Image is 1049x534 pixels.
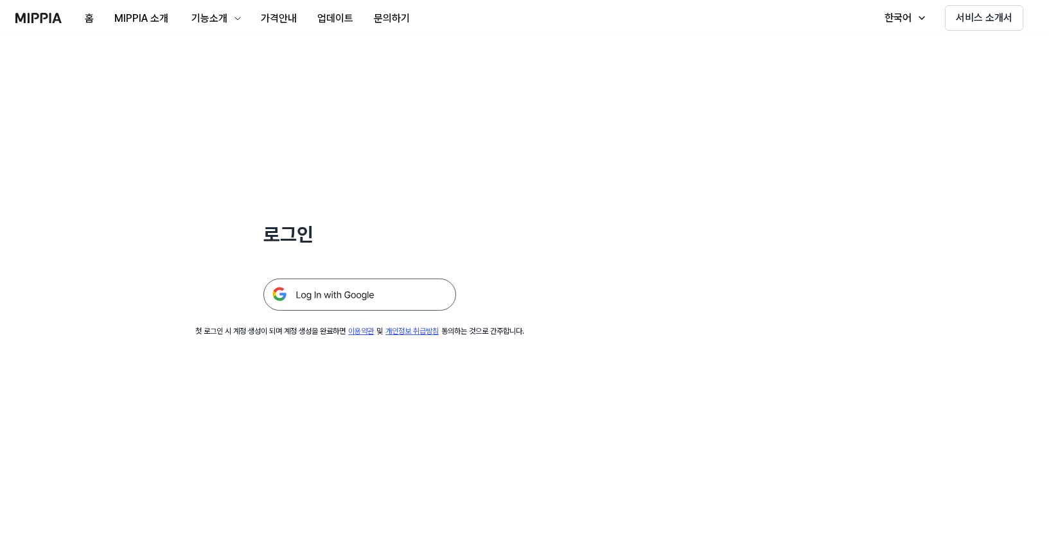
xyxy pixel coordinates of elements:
[251,6,307,31] button: 가격안내
[195,326,524,337] div: 첫 로그인 시 계정 생성이 되며 계정 생성을 완료하면 및 동의하는 것으로 간주합니다.
[104,6,179,31] button: MIPPIA 소개
[263,221,456,248] h1: 로그인
[307,1,364,36] a: 업데이트
[189,11,230,26] div: 기능소개
[364,6,420,31] button: 문의하기
[945,5,1023,31] button: 서비스 소개서
[179,6,251,31] button: 기능소개
[15,13,62,23] img: logo
[263,279,456,311] img: 구글 로그인 버튼
[385,327,439,336] a: 개인정보 취급방침
[307,6,364,31] button: 업데이트
[872,5,935,31] button: 한국어
[348,327,374,336] a: 이용약관
[882,10,914,26] div: 한국어
[75,6,104,31] button: 홈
